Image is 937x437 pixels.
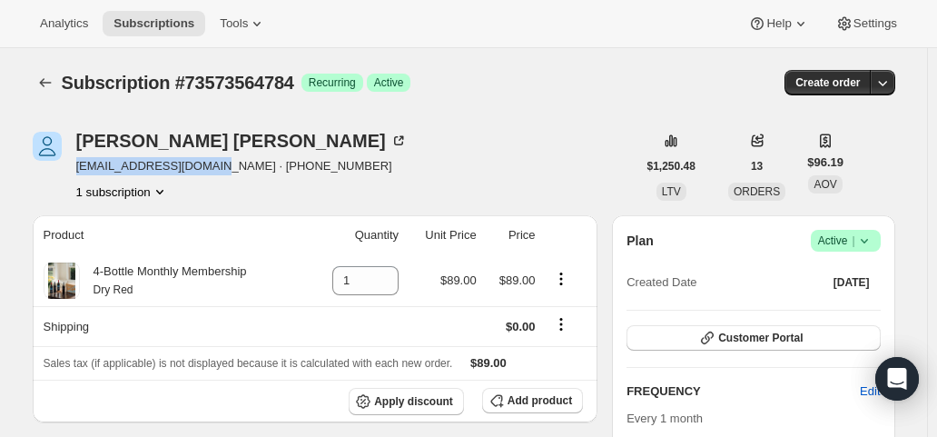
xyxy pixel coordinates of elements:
[849,377,891,406] button: Edit
[308,215,404,255] th: Quantity
[113,16,194,31] span: Subscriptions
[740,154,774,179] button: 13
[29,11,99,36] button: Analytics
[76,132,408,150] div: [PERSON_NAME] [PERSON_NAME]
[814,178,836,191] span: AOV
[718,331,803,345] span: Customer Portal
[76,183,169,201] button: Product actions
[33,70,58,95] button: Subscriptions
[309,75,356,90] span: Recurring
[404,215,482,255] th: Unit Price
[795,75,860,90] span: Create order
[734,185,780,198] span: ORDERS
[853,16,897,31] span: Settings
[662,185,681,198] span: LTV
[440,273,477,287] span: $89.00
[499,273,536,287] span: $89.00
[823,270,881,295] button: [DATE]
[40,16,88,31] span: Analytics
[508,393,572,408] span: Add product
[547,269,576,289] button: Product actions
[875,357,919,401] div: Open Intercom Messenger
[818,232,873,250] span: Active
[784,70,871,95] button: Create order
[860,382,880,401] span: Edit
[636,154,706,179] button: $1,250.48
[626,232,654,250] h2: Plan
[547,314,576,334] button: Shipping actions
[80,263,247,299] div: 4-Bottle Monthly Membership
[506,320,536,333] span: $0.00
[470,356,507,370] span: $89.00
[647,159,695,174] span: $1,250.48
[62,73,294,93] span: Subscription #73573564784
[807,154,843,172] span: $96.19
[626,382,860,401] h2: FREQUENCY
[852,233,854,248] span: |
[626,412,703,425] span: Every 1 month
[766,16,791,31] span: Help
[76,157,408,175] span: [EMAIL_ADDRESS][DOMAIN_NAME] · [PHONE_NUMBER]
[44,357,453,370] span: Sales tax (if applicable) is not displayed because it is calculated with each new order.
[824,11,908,36] button: Settings
[626,273,696,292] span: Created Date
[94,283,133,296] small: Dry Red
[374,394,453,409] span: Apply discount
[737,11,820,36] button: Help
[349,388,464,415] button: Apply discount
[833,275,870,290] span: [DATE]
[209,11,277,36] button: Tools
[103,11,205,36] button: Subscriptions
[626,325,880,351] button: Customer Portal
[33,215,308,255] th: Product
[482,215,541,255] th: Price
[220,16,248,31] span: Tools
[374,75,404,90] span: Active
[33,306,308,346] th: Shipping
[33,132,62,161] span: Darlyne Loper
[482,388,583,413] button: Add product
[751,159,763,174] span: 13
